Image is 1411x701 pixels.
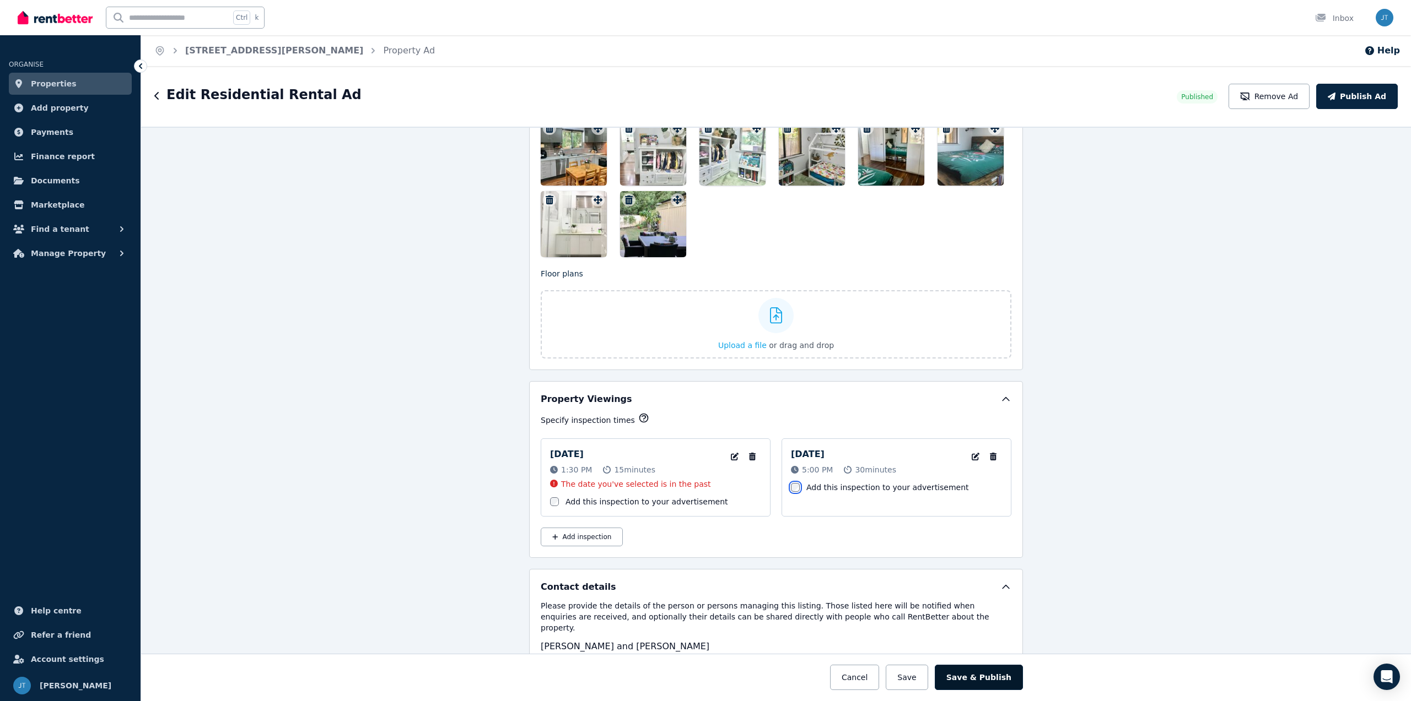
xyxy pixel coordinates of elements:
[1316,84,1398,109] button: Publish Ad
[718,340,834,351] button: Upload a file or drag and drop
[806,482,969,493] label: Add this inspection to your advertisement
[9,218,132,240] button: Find a tenant
[561,479,711,490] p: The date you've selected is in the past
[1376,9,1393,26] img: Jacek Tomaka
[541,580,616,594] h5: Contact details
[31,174,80,187] span: Documents
[13,677,31,694] img: Jacek Tomaka
[541,415,635,426] p: Specify inspection times
[541,393,632,406] h5: Property Viewings
[31,77,77,90] span: Properties
[1374,664,1400,690] div: Open Intercom Messenger
[40,679,111,692] span: [PERSON_NAME]
[9,121,132,143] a: Payments
[1364,44,1400,57] button: Help
[541,600,1011,633] p: Please provide the details of the person or persons managing this listing. Those listed here will...
[1229,84,1310,109] button: Remove Ad
[18,9,93,26] img: RentBetter
[9,73,132,95] a: Properties
[830,665,879,690] button: Cancel
[9,97,132,119] a: Add property
[1181,93,1213,101] span: Published
[1315,13,1354,24] div: Inbox
[31,628,91,642] span: Refer a friend
[9,648,132,670] a: Account settings
[541,528,623,546] button: Add inspection
[31,150,95,163] span: Finance report
[9,242,132,264] button: Manage Property
[561,464,592,475] span: 1:30 PM
[31,198,84,211] span: Marketplace
[383,45,435,56] a: Property Ad
[185,45,363,56] a: [STREET_ADDRESS][PERSON_NAME]
[31,604,82,617] span: Help centre
[9,600,132,622] a: Help centre
[233,10,250,25] span: Ctrl
[9,170,132,192] a: Documents
[9,145,132,167] a: Finance report
[166,86,362,104] h1: Edit Residential Rental Ad
[541,268,1011,279] p: Floor plans
[141,35,448,66] nav: Breadcrumb
[769,341,834,350] span: or drag and drop
[9,194,132,216] a: Marketplace
[886,665,928,690] button: Save
[9,61,44,68] span: ORGANISE
[9,624,132,646] a: Refer a friend
[935,665,1023,690] button: Save & Publish
[31,247,106,260] span: Manage Property
[255,13,258,22] span: k
[550,448,584,461] p: [DATE]
[566,496,728,507] label: Add this inspection to your advertisement
[31,222,89,236] span: Find a tenant
[31,653,104,666] span: Account settings
[802,464,833,475] span: 5:00 PM
[31,101,89,115] span: Add property
[614,464,655,475] span: 15 minutes
[541,641,709,651] span: [PERSON_NAME] and [PERSON_NAME]
[718,341,767,350] span: Upload a file
[791,448,825,461] p: [DATE]
[31,126,73,139] span: Payments
[855,464,896,475] span: 30 minutes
